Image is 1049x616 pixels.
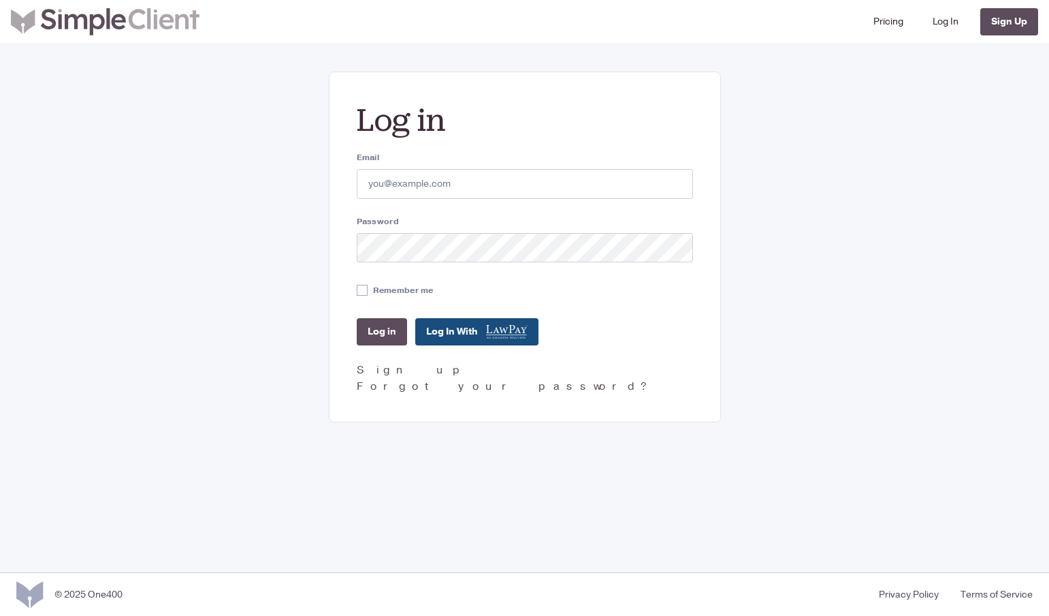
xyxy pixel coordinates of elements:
[927,5,964,38] a: Log In
[980,8,1038,35] a: Sign Up
[54,587,123,602] div: © 2025 One400
[357,99,693,140] h2: Log in
[373,284,434,296] label: Remember me
[357,169,693,199] input: you@example.com
[357,379,651,394] a: Forgot your password?
[868,5,909,38] a: Pricing
[357,363,468,378] a: Sign up
[357,151,693,164] label: Email
[415,318,538,345] a: Log In With
[950,587,1033,602] a: Terms of Service
[357,318,407,345] input: Log in
[868,587,950,602] a: Privacy Policy
[357,215,693,228] label: Password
